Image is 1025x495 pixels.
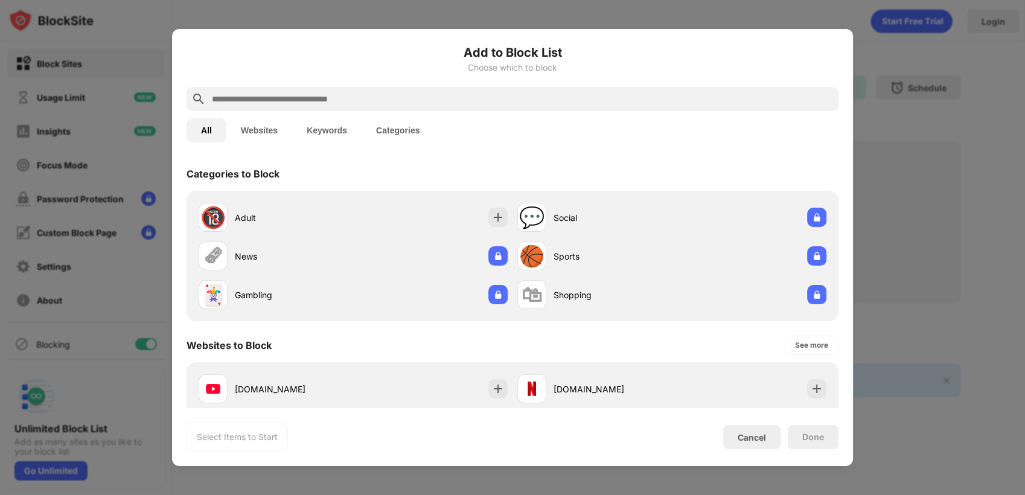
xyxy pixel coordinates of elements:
[200,283,226,307] div: 🃏
[226,118,292,142] button: Websites
[738,432,766,442] div: Cancel
[235,383,353,395] div: [DOMAIN_NAME]
[554,211,672,224] div: Social
[197,431,278,443] div: Select Items to Start
[203,244,223,269] div: 🗞
[206,382,220,396] img: favicons
[235,289,353,301] div: Gambling
[187,168,279,180] div: Categories to Block
[191,92,206,106] img: search.svg
[554,250,672,263] div: Sports
[235,250,353,263] div: News
[554,383,672,395] div: [DOMAIN_NAME]
[200,205,226,230] div: 🔞
[187,118,226,142] button: All
[235,211,353,224] div: Adult
[519,244,544,269] div: 🏀
[554,289,672,301] div: Shopping
[802,432,824,442] div: Done
[187,63,838,72] div: Choose which to block
[362,118,434,142] button: Categories
[525,382,539,396] img: favicons
[522,283,542,307] div: 🛍
[292,118,362,142] button: Keywords
[187,43,838,62] h6: Add to Block List
[519,205,544,230] div: 💬
[795,339,828,351] div: See more
[187,339,272,351] div: Websites to Block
